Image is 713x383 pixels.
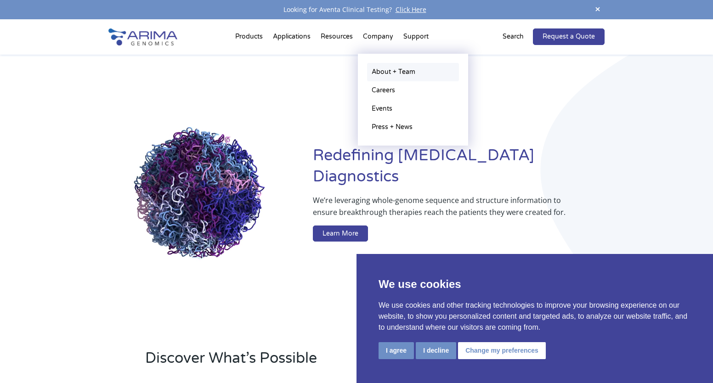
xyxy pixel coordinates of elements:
[313,225,368,242] a: Learn More
[392,5,430,14] a: Click Here
[108,4,605,16] div: Looking for Aventa Clinical Testing?
[367,118,459,136] a: Press + News
[313,194,568,225] p: We’re leveraging whole-genome sequence and structure information to ensure breakthrough therapies...
[367,81,459,100] a: Careers
[367,100,459,118] a: Events
[313,145,605,194] h1: Redefining [MEDICAL_DATA] Diagnostics
[416,342,456,359] button: I decline
[458,342,546,359] button: Change my preferences
[503,31,524,43] p: Search
[145,348,474,376] h2: Discover What’s Possible
[367,63,459,81] a: About + Team
[379,300,691,333] p: We use cookies and other tracking technologies to improve your browsing experience on our website...
[379,276,691,293] p: We use cookies
[108,28,177,45] img: Arima-Genomics-logo
[379,342,414,359] button: I agree
[533,28,605,45] a: Request a Quote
